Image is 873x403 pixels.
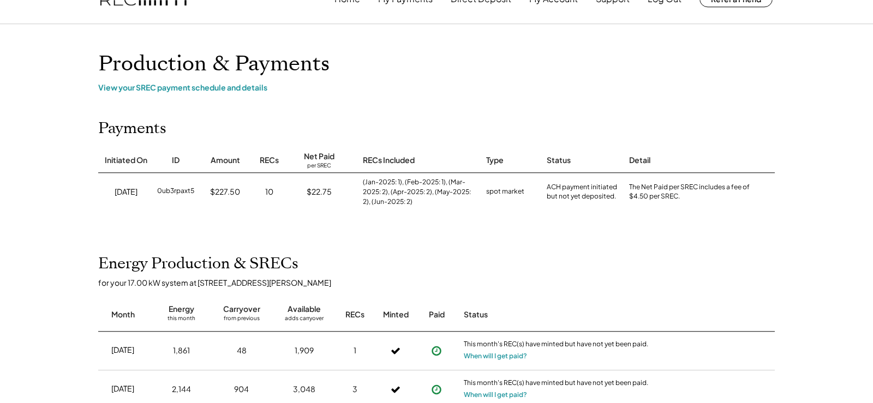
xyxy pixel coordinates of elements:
div: Status [464,309,649,320]
div: for your 17.00 kW system at [STREET_ADDRESS][PERSON_NAME] [98,278,786,287]
div: adds carryover [285,315,324,326]
div: 3 [352,384,357,395]
button: Payment approved, but not yet initiated. [428,342,445,359]
div: this month [168,315,195,326]
div: 10 [265,187,273,197]
div: ID [172,155,180,166]
div: Energy [169,304,194,315]
button: Payment approved, but not yet initiated. [428,381,445,398]
div: 0ub3rpaxt5 [157,187,194,197]
div: 2,144 [172,384,191,395]
div: 1,861 [173,345,190,356]
div: 1 [354,345,356,356]
div: 904 [234,384,249,395]
div: 1,909 [295,345,314,356]
div: RECs Included [363,155,415,166]
div: (Jan-2025: 1), (Feb-2025: 1), (Mar-2025: 2), (Apr-2025: 2), (May-2025: 2), (Jun-2025: 2) [363,177,475,207]
h2: Energy Production & SRECs [98,255,298,273]
h2: Payments [98,119,166,138]
div: Net Paid [304,151,334,162]
div: Initiated On [105,155,147,166]
div: spot market [486,187,524,197]
div: RECs [260,155,279,166]
div: $22.75 [307,187,332,197]
button: When will I get paid? [464,389,527,400]
div: 3,048 [293,384,315,395]
div: per SREC [307,162,331,170]
div: The Net Paid per SREC includes a fee of $4.50 per SREC. [629,183,755,201]
div: Available [288,304,321,315]
div: [DATE] [111,345,134,356]
h1: Production & Payments [98,51,775,77]
div: This month's REC(s) have minted but have not yet been paid. [464,378,649,389]
div: RECs [345,309,364,320]
div: Minted [383,309,409,320]
div: Type [486,155,504,166]
div: View your SREC payment schedule and details [98,82,775,92]
div: Status [547,155,571,166]
div: Paid [429,309,445,320]
div: 48 [237,345,247,356]
button: When will I get paid? [464,351,527,362]
div: [DATE] [115,187,137,197]
div: Month [111,309,135,320]
div: from previous [224,315,260,326]
div: ACH payment initiated but not yet deposited. [547,183,618,201]
div: This month's REC(s) have minted but have not yet been paid. [464,340,649,351]
div: Detail [629,155,650,166]
div: Carryover [223,304,260,315]
div: $227.50 [210,187,240,197]
div: Amount [211,155,240,166]
div: [DATE] [111,383,134,394]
